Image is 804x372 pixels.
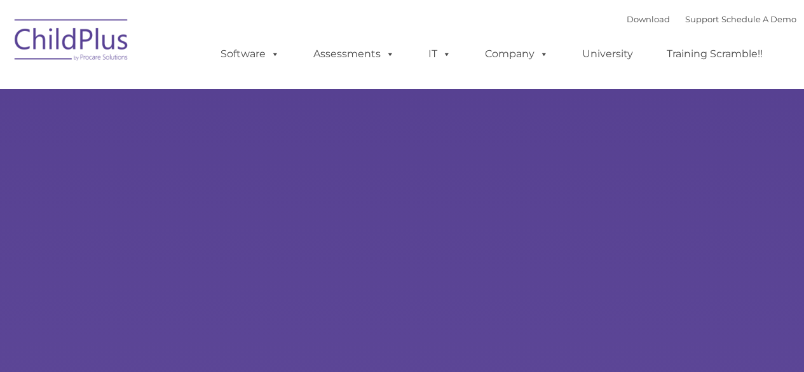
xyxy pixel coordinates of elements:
a: Download [627,14,670,24]
a: Company [472,41,561,67]
a: Schedule A Demo [721,14,796,24]
a: Support [685,14,719,24]
a: University [569,41,646,67]
a: Assessments [301,41,407,67]
img: ChildPlus by Procare Solutions [8,10,135,74]
a: IT [416,41,464,67]
font: | [627,14,796,24]
a: Training Scramble!! [654,41,775,67]
a: Software [208,41,292,67]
